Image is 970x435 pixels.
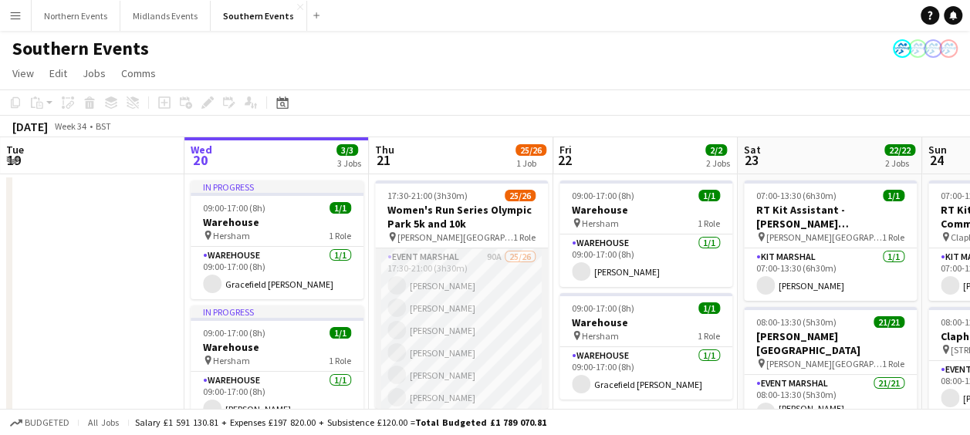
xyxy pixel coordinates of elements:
span: Jobs [83,66,106,80]
span: 08:00-13:30 (5h30m) [756,316,836,328]
span: Comms [121,66,156,80]
div: 3 Jobs [337,157,361,169]
span: 1 Role [698,330,720,342]
span: 09:00-17:00 (8h) [572,190,634,201]
span: [PERSON_NAME][GEOGRAPHIC_DATA] [766,231,882,243]
a: Comms [115,63,162,83]
span: Wed [191,143,212,157]
h3: Women's Run Series Olympic Park 5k and 10k [375,203,548,231]
span: 2/2 [705,144,727,156]
span: Hersham [213,355,250,366]
app-card-role: Kit Marshal1/107:00-13:30 (6h30m)[PERSON_NAME] [744,248,917,301]
h3: [PERSON_NAME][GEOGRAPHIC_DATA] [744,329,917,357]
app-card-role: Warehouse1/109:00-17:00 (8h)[PERSON_NAME] [191,372,363,424]
span: 1 Role [882,358,904,369]
button: Midlands Events [120,1,211,31]
span: 21/21 [874,316,904,328]
span: View [12,66,34,80]
button: Southern Events [211,1,307,31]
span: Sun [928,143,947,157]
app-job-card: 07:00-13:30 (6h30m)1/1RT Kit Assistant - [PERSON_NAME][GEOGRAPHIC_DATA] [GEOGRAPHIC_DATA] [PERSON... [744,180,917,301]
span: All jobs [85,416,122,428]
h3: Warehouse [191,215,363,229]
span: 1 Role [329,230,351,241]
span: 3/3 [336,144,358,156]
div: 2 Jobs [706,157,730,169]
span: 19 [4,151,24,169]
app-user-avatar: RunThrough Events [924,39,942,58]
span: 24 [926,151,947,169]
span: Sat [744,143,761,157]
div: 1 Job [516,157,546,169]
span: 22 [557,151,572,169]
span: 09:00-17:00 (8h) [203,202,265,214]
span: 1 Role [882,231,904,243]
span: 25/26 [505,190,536,201]
a: View [6,63,40,83]
span: 1/1 [330,327,351,339]
button: Northern Events [32,1,120,31]
div: BST [96,120,111,132]
span: Fri [559,143,572,157]
div: Salary £1 591 130.81 + Expenses £197 820.00 + Subsistence £120.00 = [135,416,546,428]
button: Budgeted [8,414,72,431]
app-job-card: In progress09:00-17:00 (8h)1/1Warehouse Hersham1 RoleWarehouse1/109:00-17:00 (8h)[PERSON_NAME] [191,305,363,424]
app-job-card: 17:30-21:00 (3h30m)25/26Women's Run Series Olympic Park 5k and 10k [PERSON_NAME][GEOGRAPHIC_DATA]... [375,180,548,409]
span: Hersham [213,230,250,241]
h1: Southern Events [12,37,149,60]
span: 1/1 [698,302,720,314]
app-user-avatar: RunThrough Events [908,39,927,58]
app-card-role: Warehouse1/109:00-17:00 (8h)[PERSON_NAME] [559,234,732,287]
span: 25/26 [515,144,546,156]
h3: Warehouse [559,203,732,217]
app-job-card: 09:00-17:00 (8h)1/1Warehouse Hersham1 RoleWarehouse1/109:00-17:00 (8h)Gracefield [PERSON_NAME] [559,293,732,400]
div: 2 Jobs [885,157,914,169]
h3: Warehouse [191,340,363,354]
span: 07:00-13:30 (6h30m) [756,190,836,201]
span: [PERSON_NAME][GEOGRAPHIC_DATA], [STREET_ADDRESS] [397,231,513,243]
app-user-avatar: RunThrough Events [939,39,958,58]
app-job-card: In progress09:00-17:00 (8h)1/1Warehouse Hersham1 RoleWarehouse1/109:00-17:00 (8h)Gracefield [PERS... [191,180,363,299]
span: 1 Role [513,231,536,243]
h3: RT Kit Assistant - [PERSON_NAME][GEOGRAPHIC_DATA] [GEOGRAPHIC_DATA] [744,203,917,231]
span: 1/1 [883,190,904,201]
span: 17:30-21:00 (3h30m) [387,190,468,201]
span: 1 Role [329,355,351,366]
span: Budgeted [25,417,69,428]
a: Jobs [76,63,112,83]
div: In progress [191,180,363,193]
span: Thu [375,143,394,157]
span: Tue [6,143,24,157]
h3: Warehouse [559,315,732,329]
span: 1 Role [698,217,720,229]
app-card-role: Warehouse1/109:00-17:00 (8h)Gracefield [PERSON_NAME] [191,247,363,299]
span: Hersham [582,330,619,342]
div: [DATE] [12,119,48,134]
span: Edit [49,66,67,80]
app-user-avatar: RunThrough Events [893,39,911,58]
app-card-role: Warehouse1/109:00-17:00 (8h)Gracefield [PERSON_NAME] [559,347,732,400]
span: [PERSON_NAME][GEOGRAPHIC_DATA] [766,358,882,369]
span: 23 [742,151,761,169]
span: 20 [188,151,212,169]
span: Total Budgeted £1 789 070.81 [415,416,546,428]
app-job-card: 09:00-17:00 (8h)1/1Warehouse Hersham1 RoleWarehouse1/109:00-17:00 (8h)[PERSON_NAME] [559,180,732,287]
span: Week 34 [51,120,90,132]
span: 1/1 [698,190,720,201]
span: 22/22 [884,144,915,156]
a: Edit [43,63,73,83]
span: 1/1 [330,202,351,214]
span: 09:00-17:00 (8h) [572,302,634,314]
span: 21 [373,151,394,169]
span: Hersham [582,217,619,229]
span: 09:00-17:00 (8h) [203,327,265,339]
div: In progress [191,305,363,318]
